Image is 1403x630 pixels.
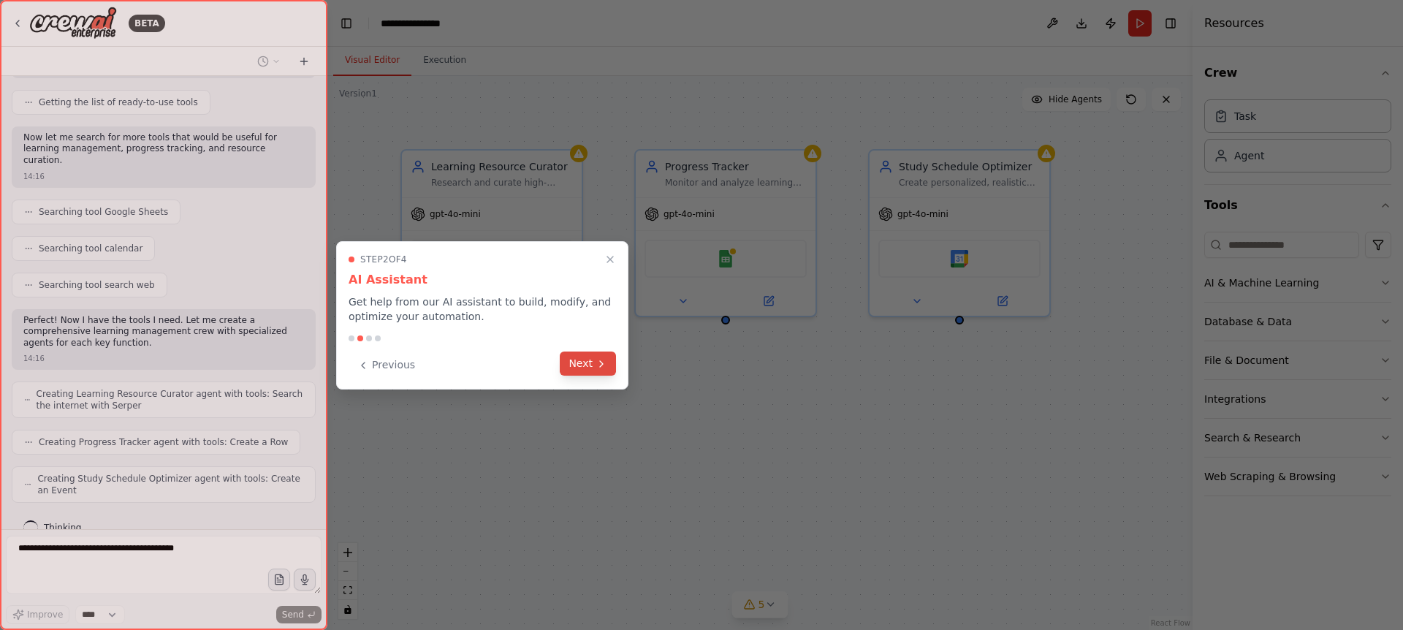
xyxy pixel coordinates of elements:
span: Step 2 of 4 [360,254,407,265]
button: Previous [349,353,424,377]
button: Hide left sidebar [336,13,357,34]
button: Close walkthrough [601,251,619,268]
h3: AI Assistant [349,271,616,289]
p: Get help from our AI assistant to build, modify, and optimize your automation. [349,295,616,324]
button: Next [560,352,616,376]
